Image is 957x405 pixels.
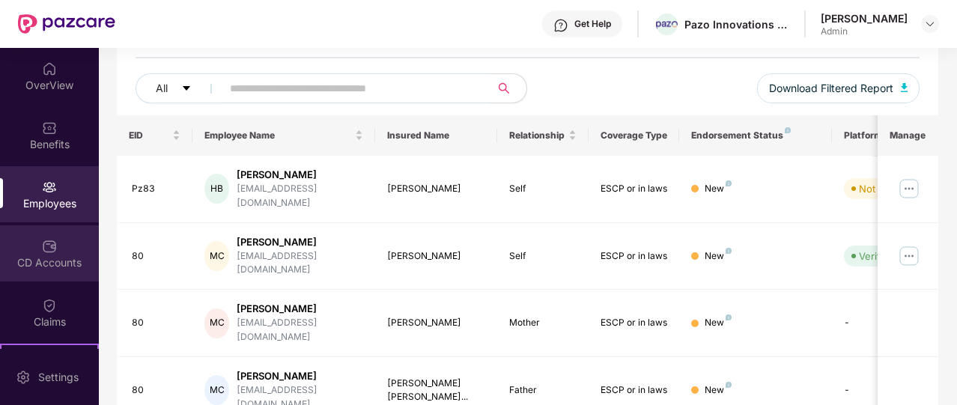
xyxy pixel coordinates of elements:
div: 80 [132,316,181,330]
div: New [705,249,732,264]
div: HB [204,174,229,204]
img: svg+xml;base64,PHN2ZyBpZD0iSG9tZSIgeG1sbnM9Imh0dHA6Ly93d3cudzMub3JnLzIwMDAvc3ZnIiB3aWR0aD0iMjAiIG... [42,61,57,76]
div: Pazo Innovations Private Limited [684,17,789,31]
div: [PERSON_NAME] [237,302,363,316]
div: [PERSON_NAME] [387,316,485,330]
div: New [705,383,732,398]
div: 80 [132,249,181,264]
div: ESCP or in laws [601,182,668,196]
img: svg+xml;base64,PHN2ZyBpZD0iU2V0dGluZy0yMHgyMCIgeG1sbnM9Imh0dHA6Ly93d3cudzMub3JnLzIwMDAvc3ZnIiB3aW... [16,370,31,385]
th: Insured Name [375,115,497,156]
div: [PERSON_NAME] [821,11,908,25]
div: Verified [859,249,895,264]
div: [EMAIL_ADDRESS][DOMAIN_NAME] [237,182,363,210]
button: Download Filtered Report [757,73,920,103]
div: New [705,316,732,330]
div: Self [509,182,577,196]
div: MC [204,241,229,271]
img: svg+xml;base64,PHN2ZyB4bWxucz0iaHR0cDovL3d3dy53My5vcmcvMjAwMC9zdmciIHdpZHRoPSI4IiBoZWlnaHQ9IjgiIH... [726,248,732,254]
img: manageButton [897,244,921,268]
div: [PERSON_NAME] [387,249,485,264]
div: Admin [821,25,908,37]
div: Self [509,249,577,264]
div: Mother [509,316,577,330]
th: Coverage Type [589,115,680,156]
span: search [490,82,519,94]
div: ESCP or in laws [601,316,668,330]
div: New [705,182,732,196]
span: EID [129,130,170,141]
div: [PERSON_NAME] [PERSON_NAME]... [387,377,485,405]
img: svg+xml;base64,PHN2ZyB4bWxucz0iaHR0cDovL3d3dy53My5vcmcvMjAwMC9zdmciIHdpZHRoPSI4IiBoZWlnaHQ9IjgiIH... [785,127,791,133]
button: Allcaret-down [136,73,227,103]
img: svg+xml;base64,PHN2ZyB4bWxucz0iaHR0cDovL3d3dy53My5vcmcvMjAwMC9zdmciIHdpZHRoPSI4IiBoZWlnaHQ9IjgiIH... [726,314,732,320]
div: [PERSON_NAME] [387,182,485,196]
span: All [156,80,168,97]
div: [PERSON_NAME] [237,235,363,249]
img: svg+xml;base64,PHN2ZyBpZD0iQ2xhaW0iIHhtbG5zPSJodHRwOi8vd3d3LnczLm9yZy8yMDAwL3N2ZyIgd2lkdGg9IjIwIi... [42,298,57,313]
button: search [490,73,527,103]
img: svg+xml;base64,PHN2ZyBpZD0iRW1wbG95ZWVzIiB4bWxucz0iaHR0cDovL3d3dy53My5vcmcvMjAwMC9zdmciIHdpZHRoPS... [42,180,57,195]
div: MC [204,375,229,405]
img: svg+xml;base64,PHN2ZyB4bWxucz0iaHR0cDovL3d3dy53My5vcmcvMjAwMC9zdmciIHdpZHRoPSI4IiBoZWlnaHQ9IjgiIH... [726,382,732,388]
th: Manage [878,115,938,156]
div: Settings [34,370,83,385]
img: svg+xml;base64,PHN2ZyBpZD0iQmVuZWZpdHMiIHhtbG5zPSJodHRwOi8vd3d3LnczLm9yZy8yMDAwL3N2ZyIgd2lkdGg9Ij... [42,121,57,135]
span: Employee Name [204,130,352,141]
div: Endorsement Status [691,130,819,141]
img: New Pazcare Logo [18,14,115,34]
td: - [832,290,938,357]
div: [PERSON_NAME] [237,168,363,182]
span: caret-down [181,83,192,95]
div: 80 [132,383,181,398]
div: ESCP or in laws [601,383,668,398]
div: ESCP or in laws [601,249,668,264]
img: pasted%20image%200.png [656,21,678,29]
img: manageButton [897,177,921,201]
img: svg+xml;base64,PHN2ZyB4bWxucz0iaHR0cDovL3d3dy53My5vcmcvMjAwMC9zdmciIHdpZHRoPSI4IiBoZWlnaHQ9IjgiIH... [726,180,732,186]
span: Download Filtered Report [769,80,893,97]
span: Relationship [509,130,565,141]
th: EID [117,115,193,156]
div: [PERSON_NAME] [237,369,363,383]
div: MC [204,308,229,338]
th: Employee Name [192,115,375,156]
div: Get Help [574,18,611,30]
div: [EMAIL_ADDRESS][DOMAIN_NAME] [237,316,363,344]
div: Pz83 [132,182,181,196]
img: svg+xml;base64,PHN2ZyBpZD0iRHJvcGRvd24tMzJ4MzIiIHhtbG5zPSJodHRwOi8vd3d3LnczLm9yZy8yMDAwL3N2ZyIgd2... [924,18,936,30]
th: Relationship [497,115,589,156]
img: svg+xml;base64,PHN2ZyBpZD0iSGVscC0zMngzMiIgeG1sbnM9Imh0dHA6Ly93d3cudzMub3JnLzIwMDAvc3ZnIiB3aWR0aD... [553,18,568,33]
div: Not Verified [859,181,914,196]
div: [EMAIL_ADDRESS][DOMAIN_NAME] [237,249,363,278]
div: Father [509,383,577,398]
img: svg+xml;base64,PHN2ZyBpZD0iQ0RfQWNjb3VudHMiIGRhdGEtbmFtZT0iQ0QgQWNjb3VudHMiIHhtbG5zPSJodHRwOi8vd3... [42,239,57,254]
div: Platform Status [844,130,926,141]
img: svg+xml;base64,PHN2ZyB4bWxucz0iaHR0cDovL3d3dy53My5vcmcvMjAwMC9zdmciIHhtbG5zOnhsaW5rPSJodHRwOi8vd3... [901,83,908,92]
